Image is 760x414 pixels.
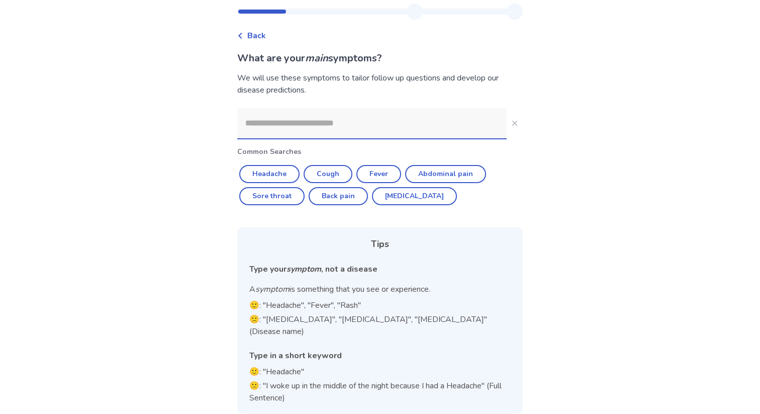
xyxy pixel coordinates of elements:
[356,165,401,183] button: Fever
[249,299,511,311] p: 🙂: "Headache", "Fever", "Rash"
[237,72,523,96] div: We will use these symptoms to tailor follow up questions and develop our disease predictions.
[249,366,511,378] p: 🙂: "Headache"
[247,30,266,42] span: Back
[305,51,328,65] i: main
[372,187,457,205] button: [MEDICAL_DATA]
[255,284,290,295] i: symptom
[249,380,511,404] p: 🙁: "I woke up in the middle of the night because I had a Headache" (Full Sentence)
[249,237,511,251] div: Tips
[237,108,507,138] input: Close
[237,51,523,66] p: What are your symptoms?
[249,313,511,338] p: 🙁: "[MEDICAL_DATA]", "[MEDICAL_DATA]", "[MEDICAL_DATA]" (Disease name)
[249,283,511,295] p: A is something that you see or experience.
[249,350,511,362] div: Type in a short keyword
[309,187,368,205] button: Back pain
[249,263,511,275] div: Type your , not a disease
[239,165,300,183] button: Headache
[405,165,486,183] button: Abdominal pain
[237,146,523,157] p: Common Searches
[239,187,305,205] button: Sore throat
[287,264,321,275] i: symptom
[304,165,352,183] button: Cough
[507,115,523,131] button: Close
